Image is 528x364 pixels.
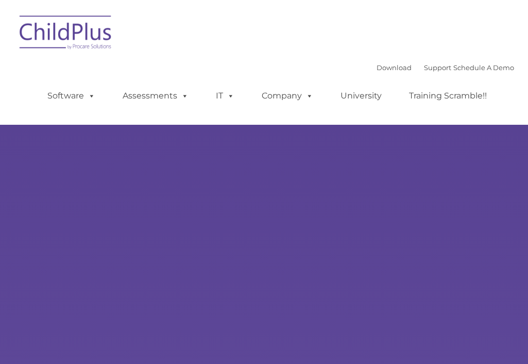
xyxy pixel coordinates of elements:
[399,86,497,106] a: Training Scramble!!
[453,63,514,72] a: Schedule A Demo
[251,86,323,106] a: Company
[424,63,451,72] a: Support
[14,8,117,60] img: ChildPlus by Procare Solutions
[112,86,199,106] a: Assessments
[330,86,392,106] a: University
[377,63,412,72] a: Download
[206,86,245,106] a: IT
[377,63,514,72] font: |
[37,86,106,106] a: Software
